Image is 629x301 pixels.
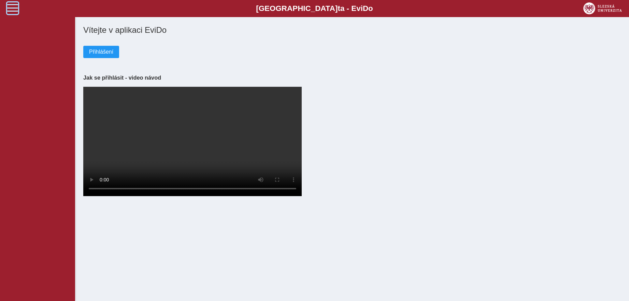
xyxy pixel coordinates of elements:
[83,46,119,58] button: Přihlášení
[583,2,622,14] img: logo_web_su.png
[20,4,609,13] b: [GEOGRAPHIC_DATA] a - Evi
[368,4,373,13] span: o
[83,74,621,81] h3: Jak se přihlásit - video návod
[83,87,302,196] video: Your browser does not support the video tag.
[338,4,340,13] span: t
[83,25,621,35] h1: Vítejte v aplikaci EviDo
[89,49,113,55] span: Přihlášení
[363,4,368,13] span: D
